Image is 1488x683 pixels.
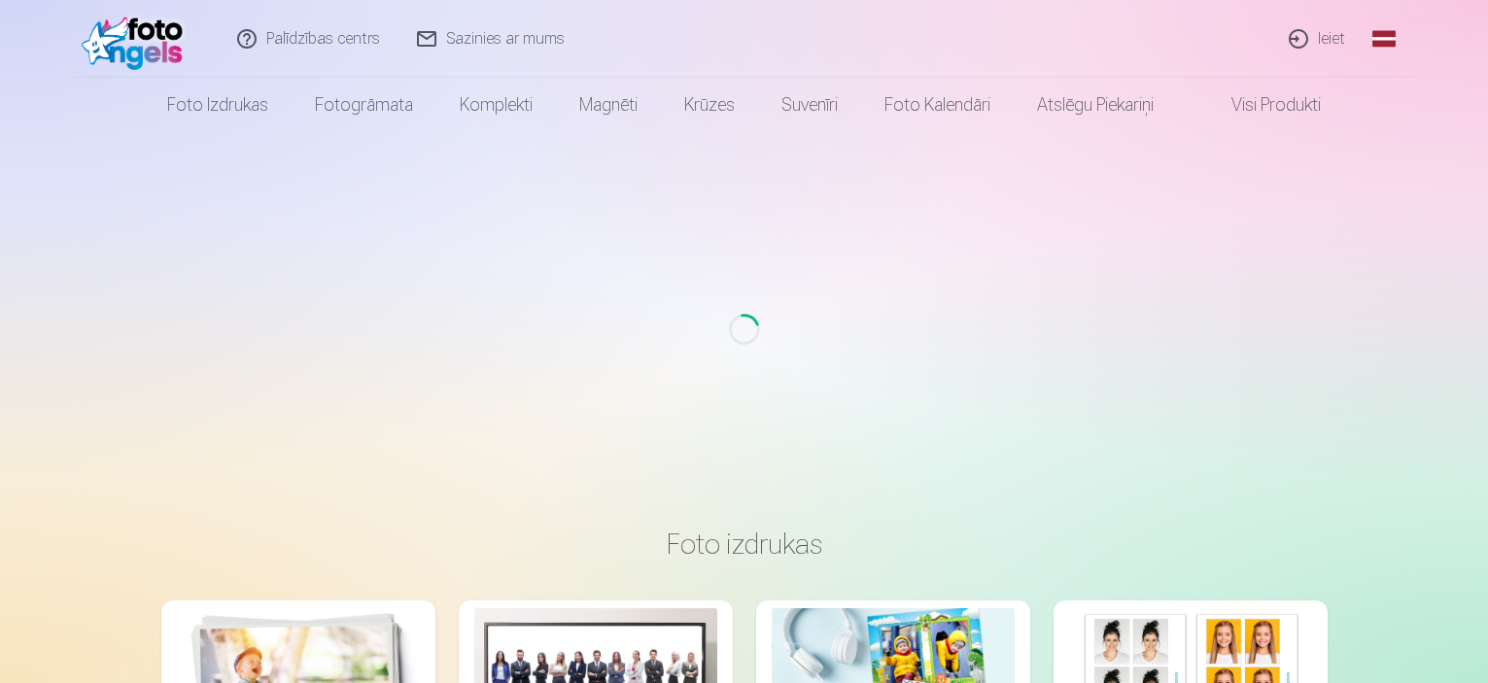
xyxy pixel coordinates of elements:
[1177,78,1344,132] a: Visi produkti
[177,527,1312,562] h3: Foto izdrukas
[758,78,861,132] a: Suvenīri
[144,78,292,132] a: Foto izdrukas
[556,78,661,132] a: Magnēti
[436,78,556,132] a: Komplekti
[292,78,436,132] a: Fotogrāmata
[1014,78,1177,132] a: Atslēgu piekariņi
[861,78,1014,132] a: Foto kalendāri
[82,8,193,70] img: /fa1
[661,78,758,132] a: Krūzes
